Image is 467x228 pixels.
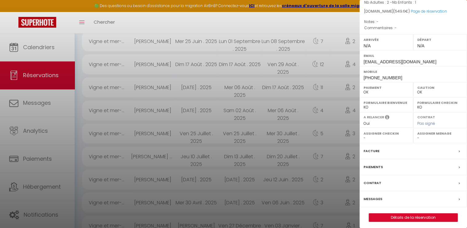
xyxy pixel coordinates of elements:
p: Commentaires : [364,25,462,31]
p: Notes : [364,19,462,25]
label: Contrat [364,180,381,186]
a: Détails de la réservation [369,214,457,222]
span: 549.6 [395,9,405,14]
div: [DOMAIN_NAME] [364,9,462,14]
label: Facture [364,148,379,154]
label: Formulaire Bienvenue [364,100,409,106]
label: Assigner Menage [417,130,463,136]
span: ( €) [393,9,410,14]
label: Caution [417,85,463,91]
span: N/A [417,43,424,48]
label: Arrivée [364,37,409,43]
label: Paiements [364,164,383,170]
iframe: Chat [441,200,462,223]
label: A relancer [364,115,384,120]
label: Contrat [417,115,435,119]
span: [PHONE_NUMBER] [364,75,402,80]
span: N/A [364,43,371,48]
span: - [395,25,397,30]
span: Pas signé [417,121,435,126]
label: Paiement [364,85,409,91]
i: Sélectionner OUI si vous souhaiter envoyer les séquences de messages post-checkout [385,115,389,121]
label: Formulaire Checkin [417,100,463,106]
label: Assigner Checkin [364,130,409,136]
button: Ouvrir le widget de chat LiveChat [5,2,23,21]
span: - [376,19,379,24]
label: Email [364,53,463,59]
span: [EMAIL_ADDRESS][DOMAIN_NAME] [364,59,436,64]
button: Détails de la réservation [369,213,458,222]
label: Départ [417,37,463,43]
label: Messages [364,196,382,202]
label: Mobile [364,69,463,75]
a: Page de réservation [411,9,447,14]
